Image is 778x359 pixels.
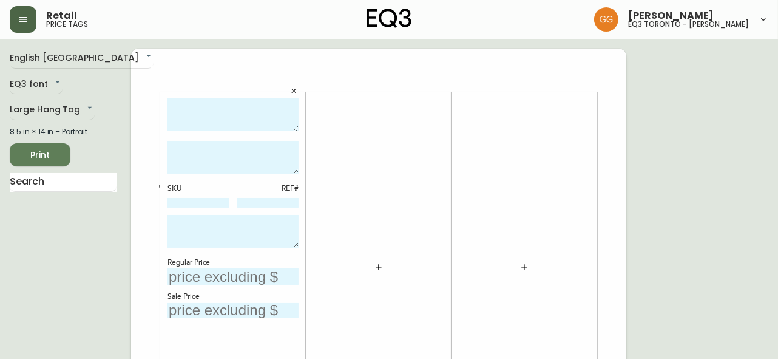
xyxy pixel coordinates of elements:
input: price excluding $ [167,268,299,285]
div: Sale Price [167,292,299,303]
img: dbfc93a9366efef7dcc9a31eef4d00a7 [594,7,618,32]
img: logo [367,9,411,28]
h5: price tags [46,21,88,28]
button: Print [10,143,70,166]
div: English [GEOGRAPHIC_DATA] [10,49,154,69]
input: Search [10,173,117,192]
div: EQ3 font [10,75,63,95]
div: Regular Price [167,258,299,268]
div: SKU [167,183,229,194]
div: 8.5 in × 14 in – Portrait [10,126,117,137]
input: price excluding $ [167,303,299,319]
div: REF# [237,183,299,194]
span: [PERSON_NAME] [628,11,714,21]
span: Retail [46,11,77,21]
h5: eq3 toronto - [PERSON_NAME] [628,21,749,28]
span: Print [19,148,61,163]
div: Large Hang Tag [10,100,95,120]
